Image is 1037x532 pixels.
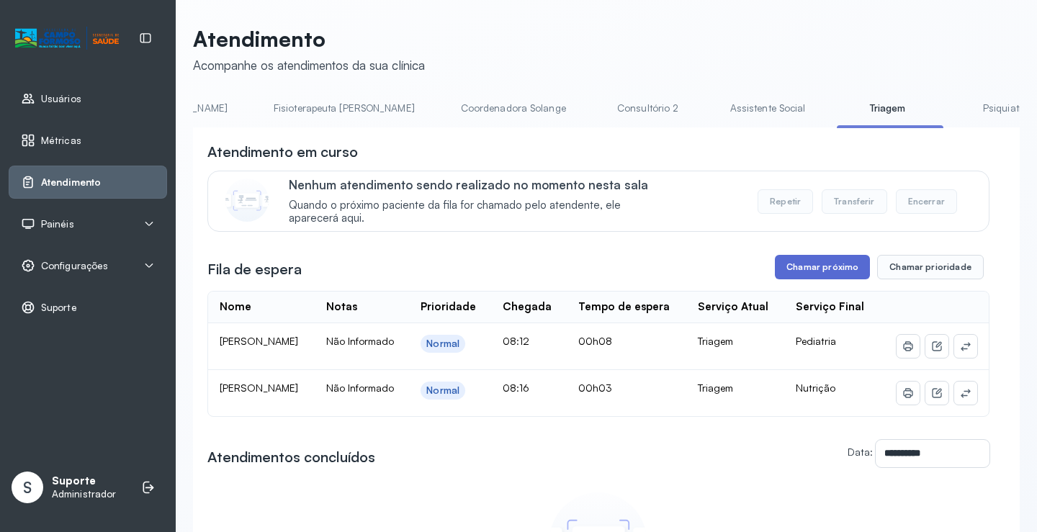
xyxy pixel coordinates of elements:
[426,338,459,350] div: Normal
[193,58,425,73] div: Acompanhe os atendimentos da sua clínica
[446,96,580,120] a: Coordenadora Solange
[220,382,298,394] span: [PERSON_NAME]
[225,179,269,222] img: Imagem de CalloutCard
[698,300,768,314] div: Serviço Atual
[289,177,670,192] p: Nenhum atendimento sendo realizado no momento nesta sala
[41,260,108,272] span: Configurações
[598,96,699,120] a: Consultório 2
[698,382,773,395] div: Triagem
[503,335,529,347] span: 08:12
[758,189,813,214] button: Repetir
[421,300,476,314] div: Prioridade
[220,300,251,314] div: Nome
[896,189,957,214] button: Encerrar
[503,382,529,394] span: 08:16
[326,335,394,347] span: Não Informado
[578,335,612,347] span: 00h08
[426,384,459,397] div: Normal
[41,176,101,189] span: Atendimento
[52,488,116,500] p: Administrador
[796,300,864,314] div: Serviço Final
[289,199,670,226] span: Quando o próximo paciente da fila for chamado pelo atendente, ele aparecerá aqui.
[326,300,357,314] div: Notas
[15,27,119,50] img: Logotipo do estabelecimento
[21,91,155,106] a: Usuários
[796,335,836,347] span: Pediatria
[578,382,612,394] span: 00h03
[775,255,870,279] button: Chamar próximo
[716,96,820,120] a: Assistente Social
[207,447,375,467] h3: Atendimentos concluídos
[41,302,77,314] span: Suporte
[220,335,298,347] span: [PERSON_NAME]
[503,300,552,314] div: Chegada
[193,26,425,52] p: Atendimento
[21,175,155,189] a: Atendimento
[698,335,773,348] div: Triagem
[52,474,116,488] p: Suporte
[578,300,670,314] div: Tempo de espera
[259,96,429,120] a: Fisioterapeuta [PERSON_NAME]
[21,133,155,148] a: Métricas
[41,218,74,230] span: Painéis
[41,93,81,105] span: Usuários
[796,382,835,394] span: Nutrição
[326,382,394,394] span: Não Informado
[877,255,984,279] button: Chamar prioridade
[822,189,887,214] button: Transferir
[207,142,358,162] h3: Atendimento em curso
[41,135,81,147] span: Métricas
[207,259,302,279] h3: Fila de espera
[837,96,938,120] a: Triagem
[848,446,873,458] label: Data:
